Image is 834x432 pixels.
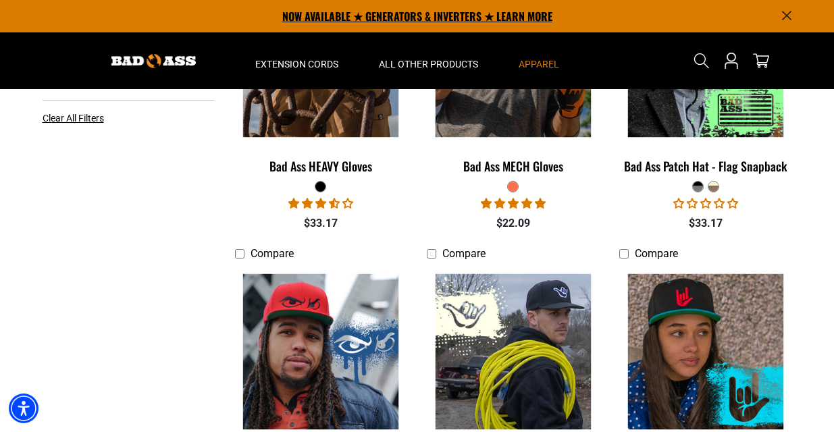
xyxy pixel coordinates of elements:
span: 3.56 stars [288,197,353,210]
div: Bad Ass MECH Gloves [427,160,599,172]
a: Clear All Filters [43,111,109,126]
a: Open this option [721,32,742,89]
summary: All Other Products [359,32,498,89]
span: 4.88 stars [481,197,546,210]
summary: Search [691,50,712,72]
span: Compare [251,247,294,260]
div: Bad Ass Patch Hat - Flag Snapback [619,160,791,172]
span: Extension Cords [255,58,338,70]
span: 0.00 stars [673,197,738,210]
img: black / teal [621,273,791,429]
span: All Other Products [379,58,478,70]
span: Clear All Filters [43,113,104,124]
span: Compare [442,247,486,260]
img: Red [236,273,406,429]
span: Compare [635,247,678,260]
img: Bad Ass Extension Cords [111,54,196,68]
a: cart [750,53,772,69]
div: $33.17 [619,215,791,232]
div: $33.17 [235,215,407,232]
summary: Extension Cords [235,32,359,89]
div: $22.09 [427,215,599,232]
div: Bad Ass HEAVY Gloves [235,160,407,172]
img: black [428,273,598,429]
span: Apparel [519,58,559,70]
div: Accessibility Menu [9,394,38,423]
summary: Apparel [498,32,579,89]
